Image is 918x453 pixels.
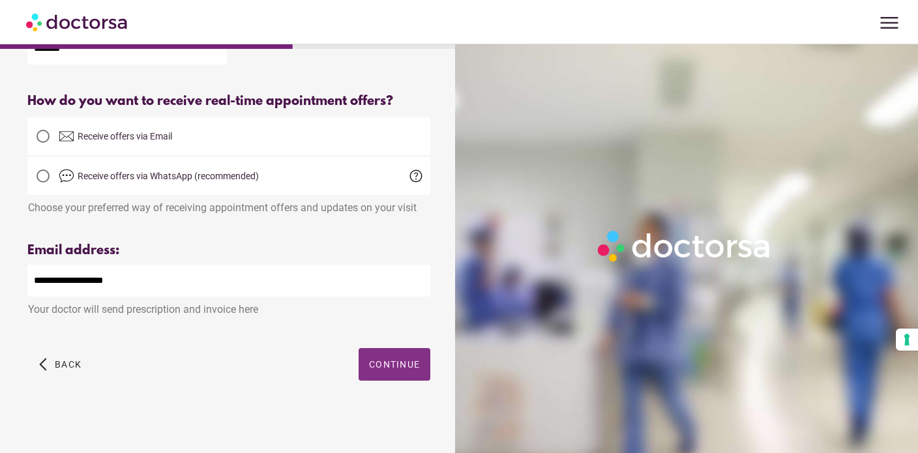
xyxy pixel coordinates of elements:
[59,168,74,184] img: chat
[593,226,777,267] img: Logo-Doctorsa-trans-White-partial-flat.png
[27,297,430,315] div: Your doctor will send prescription and invoice here
[369,359,420,370] span: Continue
[27,243,430,258] div: Email address:
[55,359,81,370] span: Back
[78,131,172,141] span: Receive offers via Email
[877,10,902,35] span: menu
[896,329,918,351] button: Your consent preferences for tracking technologies
[359,348,430,381] button: Continue
[408,168,424,184] span: help
[34,348,87,381] button: arrow_back_ios Back
[27,195,430,214] div: Choose your preferred way of receiving appointment offers and updates on your visit
[59,128,74,144] img: email
[78,171,259,181] span: Receive offers via WhatsApp (recommended)
[27,94,430,109] div: How do you want to receive real-time appointment offers?
[26,7,129,37] img: Doctorsa.com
